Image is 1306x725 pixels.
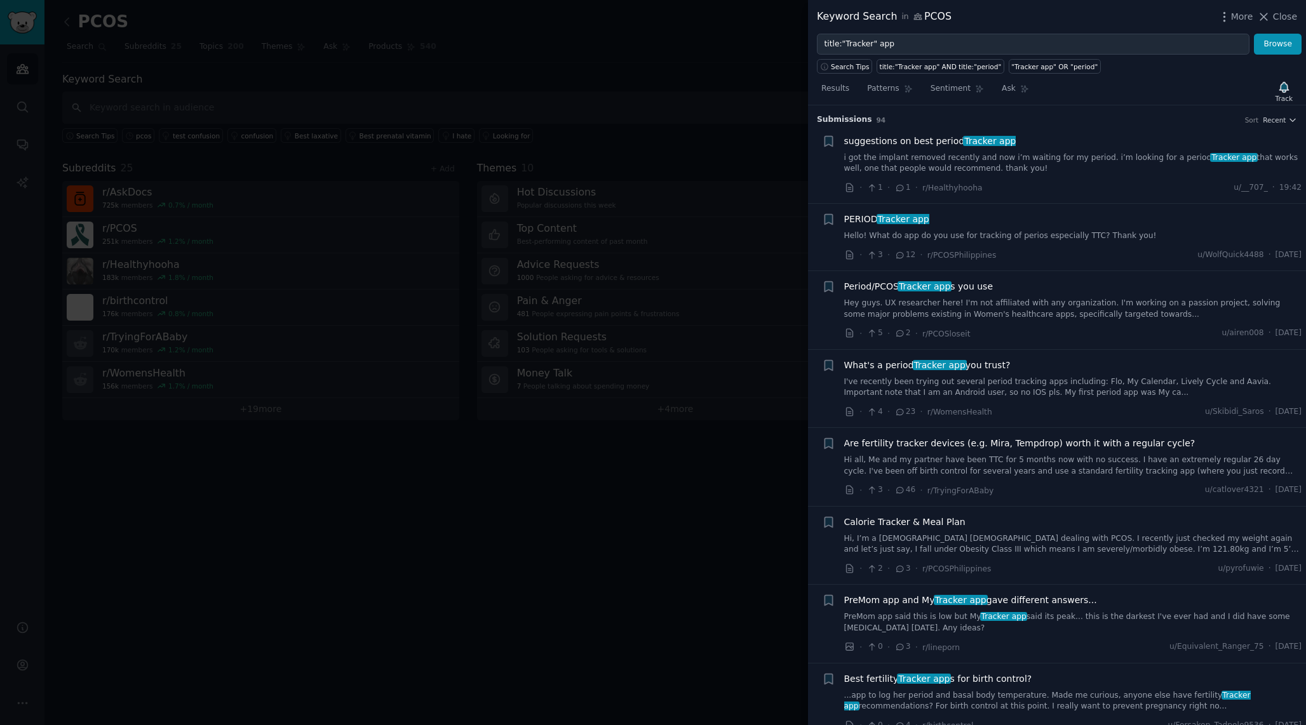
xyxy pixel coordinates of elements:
span: 19:42 [1279,182,1302,194]
span: · [1269,249,1271,261]
span: · [915,562,918,575]
span: · [887,181,890,194]
span: r/lineporn [922,643,960,652]
span: Patterns [867,83,899,95]
span: Tracker app [913,360,967,370]
a: Hey guys. UX researcher here! I'm not affiliated with any organization. I'm working on a passion ... [844,298,1302,320]
span: Sentiment [931,83,971,95]
span: Tracker app [844,691,1251,711]
a: What's a periodTracker appyou trust? [844,359,1011,372]
span: · [920,248,922,262]
span: Are fertility tracker devices (e.g. Mira, Tempdrop) worth it with a regular cycle? [844,437,1195,450]
span: · [1269,563,1271,575]
span: Tracker app [934,595,988,605]
a: I've recently been trying out several period tracking apps including: Flo, My Calendar, Lively Cy... [844,376,1302,399]
span: u/pyrofuwie [1218,563,1263,575]
span: · [859,181,862,194]
a: Period/PCOSTracker apps you use [844,280,993,293]
a: title:"Tracker app" AND title:"period" [877,59,1004,74]
span: · [859,641,862,654]
span: Search Tips [831,62,870,71]
span: Tracker app [877,214,931,224]
span: PERIOD [844,213,929,226]
span: u/Skibidi_Saros [1205,406,1264,418]
span: Results [821,83,849,95]
div: Keyword Search PCOS [817,9,952,25]
span: · [887,484,890,497]
span: Tracker app [1210,153,1258,162]
span: Period/PCOS s you use [844,280,993,293]
span: u/catlover4321 [1205,484,1264,496]
a: suggestions on best periodTracker app [844,135,1016,148]
input: Try a keyword related to your business [817,34,1249,55]
span: · [887,405,890,418]
span: · [920,405,922,418]
span: More [1231,10,1253,23]
span: 3 [894,641,910,653]
span: 2 [866,563,882,575]
span: · [887,248,890,262]
span: 5 [866,328,882,339]
span: · [887,562,890,575]
span: Tracker app [897,674,951,684]
a: PreMom app and MyTracker appgave different answers... [844,594,1097,607]
span: Close [1273,10,1297,23]
a: Hi, I’m a [DEMOGRAPHIC_DATA] [DEMOGRAPHIC_DATA] dealing with PCOS. I recently just checked my wei... [844,533,1302,555]
span: 3 [866,484,882,496]
span: 2 [894,328,910,339]
span: · [887,327,890,340]
span: · [859,248,862,262]
span: What's a period you trust? [844,359,1011,372]
span: r/TryingForABaby [927,486,994,495]
span: PreMom app and My gave different answers... [844,594,1097,607]
a: Patterns [863,79,917,105]
span: · [920,484,922,497]
button: Track [1271,78,1297,105]
span: [DATE] [1276,249,1302,261]
span: r/WomensHealth [927,408,992,416]
a: PERIODTracker app [844,213,929,226]
button: Search Tips [817,59,872,74]
a: Ask [997,79,1033,105]
button: Browse [1254,34,1302,55]
span: 3 [866,249,882,261]
span: r/PCOSPhilippines [922,564,992,573]
button: Recent [1263,116,1297,124]
a: Sentiment [926,79,988,105]
span: Tracker app [898,281,952,291]
a: Best fertilityTracker apps for birth control? [844,672,1032,686]
button: More [1218,10,1253,23]
span: · [859,562,862,575]
div: "Tracker app" OR "period" [1011,62,1098,71]
span: · [915,641,918,654]
span: 1 [894,182,910,194]
span: Best fertility s for birth control? [844,672,1032,686]
span: 46 [894,484,915,496]
span: r/Healthyhooha [922,183,983,192]
span: suggestions on best period [844,135,1016,148]
span: 1 [866,182,882,194]
span: · [887,641,890,654]
span: · [1272,182,1275,194]
span: Recent [1263,116,1286,124]
span: 23 [894,406,915,418]
div: Sort [1245,116,1259,124]
button: Close [1257,10,1297,23]
span: · [1269,641,1271,653]
span: Submission s [817,114,872,126]
span: r/PCOSloseit [922,329,971,338]
a: i got the implant removed recently and now i’m waiting for my period. i’m looking for a periodTra... [844,152,1302,175]
span: 4 [866,406,882,418]
span: [DATE] [1276,563,1302,575]
span: r/PCOSPhilippines [927,251,997,260]
span: [DATE] [1276,641,1302,653]
span: · [859,327,862,340]
div: Track [1276,94,1293,103]
span: · [859,484,862,497]
a: PreMom app said this is low but MyTracker appsaid its peak... this is the darkest I've ever had a... [844,611,1302,634]
span: 3 [894,563,910,575]
span: · [1269,406,1271,418]
a: Results [817,79,854,105]
span: Tracker app [963,136,1017,146]
span: Ask [1002,83,1016,95]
